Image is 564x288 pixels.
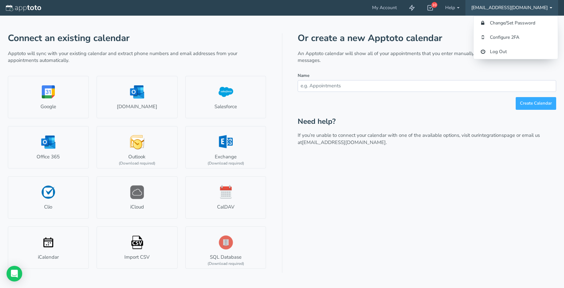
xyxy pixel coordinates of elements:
img: logo-apptoto--white.svg [6,5,41,11]
a: Clio [8,176,89,219]
div: (Download required) [119,161,155,166]
div: (Download required) [208,161,244,166]
a: iCloud [97,176,178,219]
h1: Connect an existing calendar [8,33,266,43]
a: SQL Database [185,226,266,269]
a: Office 365 [8,126,89,168]
a: [EMAIL_ADDRESS][DOMAIN_NAME]. [302,139,387,146]
a: CalDAV [185,176,266,219]
div: Open Intercom Messenger [7,266,22,281]
a: Import CSV [97,226,178,269]
h2: Need help? [298,118,556,126]
input: e.g. Appointments [298,80,556,92]
p: Apptoto will sync with your existing calendar and extract phone numbers and email addresses from ... [8,50,266,64]
a: Salesforce [185,76,266,118]
a: [DOMAIN_NAME] [97,76,178,118]
p: If you’re unable to connect your calendar with one of the available options, visit our page or em... [298,132,556,146]
p: An Apptoto calendar will show all of your appointments that you enter manually and will also allo... [298,50,556,64]
a: Log Out [474,45,558,59]
a: Change/Set Password [474,16,558,30]
h1: Or create a new Apptoto calendar [298,33,556,43]
a: Exchange [185,126,266,168]
a: Configure 2FA [474,30,558,45]
a: integrations [478,132,504,138]
a: Outlook [97,126,178,168]
div: 10 [431,2,437,8]
a: iCalendar [8,226,89,269]
div: (Download required) [208,261,244,266]
label: Name [298,73,309,79]
a: Google [8,76,89,118]
button: Create Calendar [516,97,556,110]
